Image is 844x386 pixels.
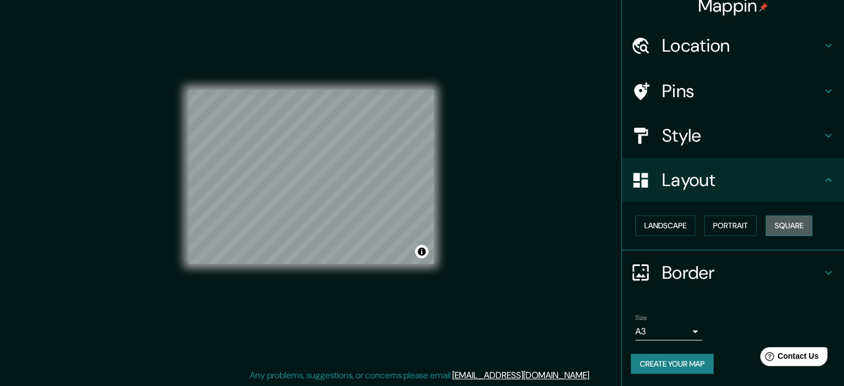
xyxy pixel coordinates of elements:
[745,343,832,374] iframe: Help widget launcher
[622,158,844,202] div: Layout
[662,124,822,147] h4: Style
[766,215,812,236] button: Square
[662,262,822,284] h4: Border
[591,369,593,382] div: .
[635,313,647,322] label: Size
[635,215,695,236] button: Landscape
[662,34,822,57] h4: Location
[704,215,757,236] button: Portrait
[452,369,589,381] a: [EMAIL_ADDRESS][DOMAIN_NAME]
[631,354,714,374] button: Create your map
[593,369,595,382] div: .
[622,250,844,295] div: Border
[250,369,591,382] p: Any problems, suggestions, or concerns please email .
[622,113,844,158] div: Style
[759,3,768,12] img: pin-icon.png
[622,69,844,113] div: Pins
[188,90,434,264] canvas: Map
[635,323,702,340] div: A3
[662,80,822,102] h4: Pins
[622,23,844,68] div: Location
[415,245,428,258] button: Toggle attribution
[662,169,822,191] h4: Layout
